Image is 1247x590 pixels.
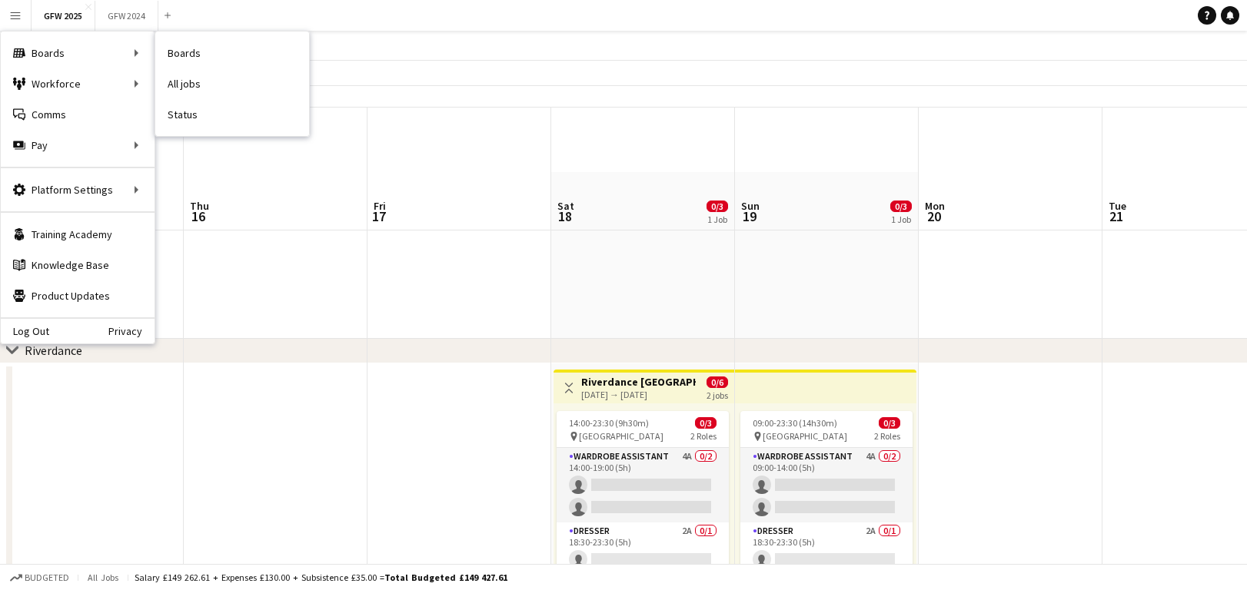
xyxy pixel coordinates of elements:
[8,569,71,586] button: Budgeted
[695,417,717,429] span: 0/3
[1,99,155,130] a: Comms
[1,219,155,250] a: Training Academy
[135,572,507,583] div: Salary £149 262.61 + Expenses £130.00 + Subsistence £35.00 =
[707,388,728,401] div: 2 jobs
[557,411,729,575] app-job-card: 14:00-23:30 (9h30m)0/3 [GEOGRAPHIC_DATA]2 RolesWardrobe Assistant4A0/214:00-19:00 (5h) Dresser2A0...
[25,343,82,358] div: Riverdance
[155,38,309,68] a: Boards
[740,411,913,575] app-job-card: 09:00-23:30 (14h30m)0/3 [GEOGRAPHIC_DATA]2 RolesWardrobe Assistant4A0/209:00-14:00 (5h) Dresser2A...
[95,1,158,31] button: GFW 2024
[384,572,507,583] span: Total Budgeted £149 427.61
[879,417,900,429] span: 0/3
[155,68,309,99] a: All jobs
[874,430,900,442] span: 2 Roles
[581,389,696,400] div: [DATE] → [DATE]
[579,430,663,442] span: [GEOGRAPHIC_DATA]
[923,207,945,225] span: 20
[32,1,95,31] button: GFW 2025
[557,199,574,213] span: Sat
[690,430,717,442] span: 2 Roles
[557,522,729,575] app-card-role: Dresser2A0/118:30-23:30 (5h)
[569,417,649,429] span: 14:00-23:30 (9h30m)
[374,199,386,213] span: Fri
[890,201,912,212] span: 0/3
[707,201,728,212] span: 0/3
[740,522,913,575] app-card-role: Dresser2A0/118:30-23:30 (5h)
[188,207,209,225] span: 16
[371,207,386,225] span: 17
[1,280,155,311] a: Product Updates
[1,68,155,99] div: Workforce
[1,130,155,161] div: Pay
[741,199,760,213] span: Sun
[707,376,728,388] span: 0/6
[1,174,155,205] div: Platform Settings
[25,572,69,583] span: Budgeted
[707,214,727,225] div: 1 Job
[1109,199,1126,213] span: Tue
[555,207,574,225] span: 18
[740,448,913,522] app-card-role: Wardrobe Assistant4A0/209:00-14:00 (5h)
[190,199,209,213] span: Thu
[557,448,729,522] app-card-role: Wardrobe Assistant4A0/214:00-19:00 (5h)
[85,572,121,583] span: All jobs
[155,99,309,130] a: Status
[763,430,847,442] span: [GEOGRAPHIC_DATA]
[739,207,760,225] span: 19
[1106,207,1126,225] span: 21
[1,325,49,337] a: Log Out
[925,199,945,213] span: Mon
[891,214,911,225] div: 1 Job
[1,38,155,68] div: Boards
[581,375,696,389] h3: Riverdance [GEOGRAPHIC_DATA]
[108,325,155,337] a: Privacy
[753,417,837,429] span: 09:00-23:30 (14h30m)
[1,250,155,280] a: Knowledge Base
